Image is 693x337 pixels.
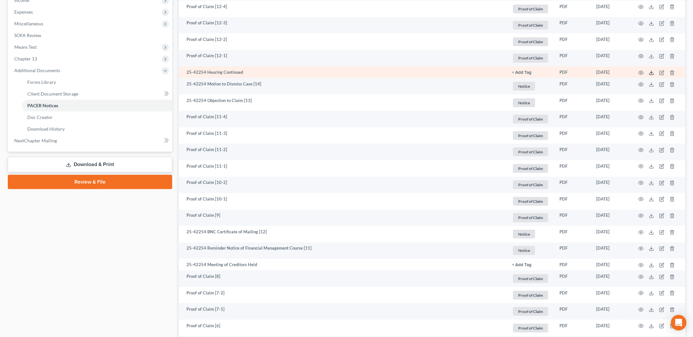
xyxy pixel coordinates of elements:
td: PDF [554,78,591,95]
td: [DATE] [591,144,631,160]
td: [DATE] [591,177,631,193]
td: [DATE] [591,259,631,270]
td: 25-42254 Meeting of Creditors Held [179,259,507,270]
a: Notice [512,245,549,256]
span: Proof of Claim [513,148,548,156]
span: Proof of Claim [513,274,548,283]
td: PDF [554,177,591,193]
span: Proof of Claim [513,197,548,206]
td: Proof of Claim [11-2] [179,144,507,160]
a: Proof of Claim [512,130,549,141]
td: [DATE] [591,270,631,287]
a: Proof of Claim [512,212,549,223]
td: [DATE] [591,111,631,127]
a: Proof of Claim [512,36,549,47]
span: Chapter 13 [14,56,37,61]
button: + Add Tag [512,263,532,267]
td: [DATE] [591,193,631,210]
td: Proof of Claim [9] [179,210,507,226]
td: 25-42254 Reminder Notice of Financial Management Course [11] [179,242,507,259]
td: Proof of Claim [11-1] [179,160,507,177]
button: + Add Tag [512,71,532,75]
a: Proof of Claim [512,306,549,317]
a: Review & File [8,175,172,189]
td: PDF [554,144,591,160]
span: Doc Creator [27,114,53,120]
a: Doc Creator [22,111,172,123]
span: Proof of Claim [513,307,548,316]
td: Proof of Claim [7-2] [179,287,507,304]
td: Proof of Claim [6] [179,320,507,336]
td: [DATE] [591,95,631,111]
td: [DATE] [591,320,631,336]
a: Forms Library [22,76,172,88]
span: Notice [513,98,535,107]
span: Forms Library [27,79,56,85]
td: Proof of Claim [12-4] [179,1,507,17]
span: Miscellaneous [14,21,43,26]
td: Proof of Claim [12-2] [179,33,507,50]
span: Proof of Claim [513,291,548,300]
span: Proof of Claim [513,115,548,123]
span: Proof of Claim [513,164,548,173]
a: Proof of Claim [512,20,549,31]
a: Proof of Claim [512,163,549,174]
td: PDF [554,303,591,320]
a: Proof of Claim [512,196,549,207]
a: + Add Tag [512,262,549,268]
td: PDF [554,66,591,78]
a: Download History [22,123,172,135]
td: Proof of Claim [12-3] [179,17,507,34]
span: Expenses [14,9,33,15]
span: PACER Notices [27,103,58,108]
a: NextChapter Mailing [9,135,172,147]
td: 25-42254 Hearing Continued [179,66,507,78]
td: [DATE] [591,242,631,259]
td: [DATE] [591,50,631,67]
a: Proof of Claim [512,273,549,284]
span: Proof of Claim [513,131,548,140]
td: [DATE] [591,303,631,320]
td: [DATE] [591,127,631,144]
td: [DATE] [591,210,631,226]
span: Proof of Claim [513,213,548,222]
span: Notice [513,246,535,255]
td: Proof of Claim [12-1] [179,50,507,67]
a: Proof of Claim [512,53,549,63]
td: PDF [554,33,591,50]
span: Proof of Claim [513,5,548,13]
span: Proof of Claim [513,37,548,46]
td: [DATE] [591,1,631,17]
td: [DATE] [591,66,631,78]
td: [DATE] [591,226,631,242]
td: PDF [554,111,591,127]
td: PDF [554,242,591,259]
a: Proof of Claim [512,323,549,333]
a: Proof of Claim [512,114,549,124]
span: Proof of Claim [513,21,548,30]
td: [DATE] [591,78,631,95]
span: Proof of Claim [513,324,548,332]
td: PDF [554,160,591,177]
td: [DATE] [591,17,631,34]
td: [DATE] [591,287,631,304]
a: Notice [512,229,549,240]
a: Notice [512,81,549,92]
a: Proof of Claim [512,179,549,190]
span: Proof of Claim [513,180,548,189]
td: PDF [554,210,591,226]
td: PDF [554,193,591,210]
td: PDF [554,226,591,242]
td: Proof of Claim [10-1] [179,193,507,210]
td: PDF [554,270,591,287]
a: Notice [512,97,549,108]
td: Proof of Claim [11-4] [179,111,507,127]
td: Proof of Claim [11-3] [179,127,507,144]
td: PDF [554,127,591,144]
td: 25-42254 Objection to Claim [13] [179,95,507,111]
td: PDF [554,287,591,304]
td: PDF [554,95,591,111]
span: Client Document Storage [27,91,78,97]
td: [DATE] [591,160,631,177]
a: Proof of Claim [512,4,549,14]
